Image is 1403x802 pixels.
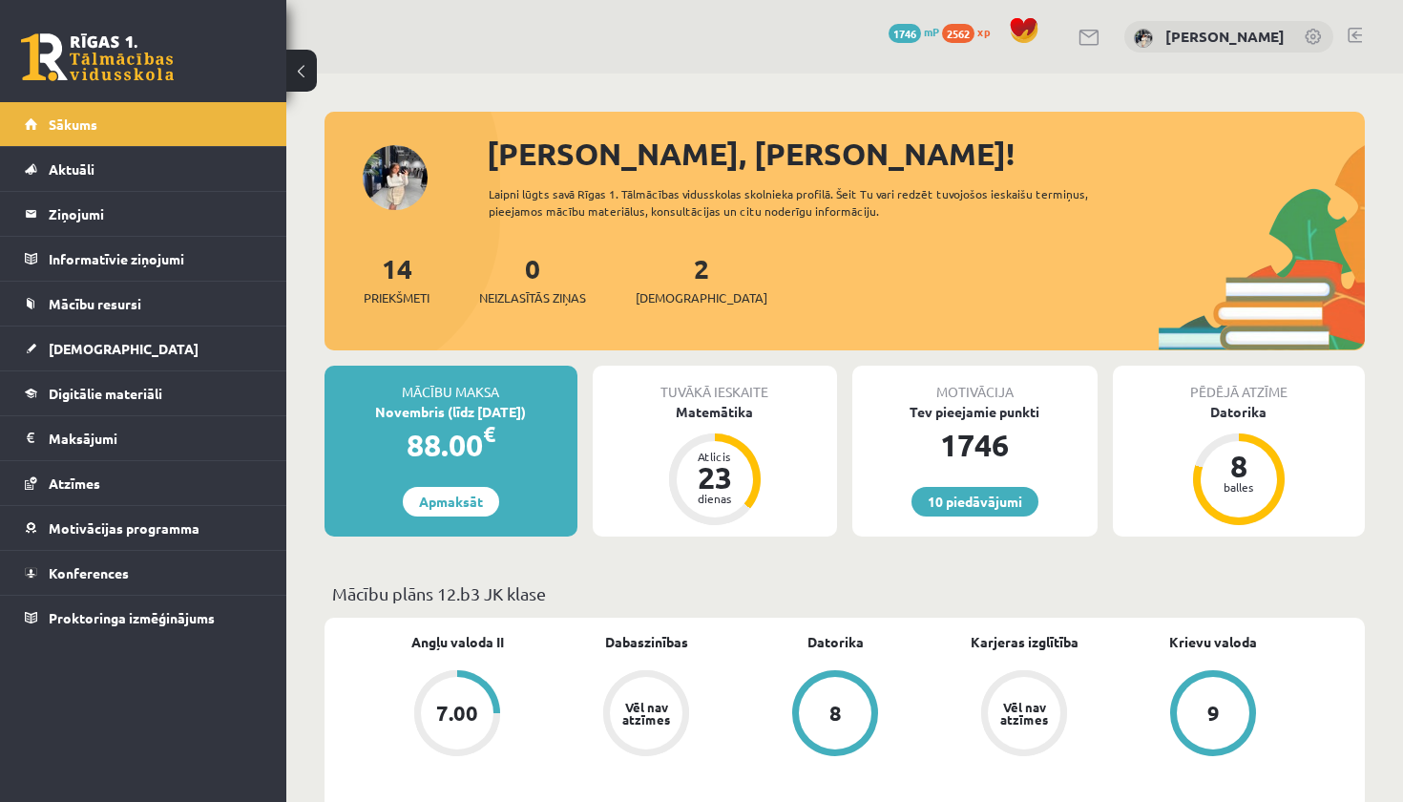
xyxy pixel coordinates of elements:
[325,422,577,468] div: 88.00
[25,461,262,505] a: Atzīmes
[25,596,262,640] a: Proktoringa izmēģinājums
[852,366,1098,402] div: Motivācija
[332,580,1357,606] p: Mācību plāns 12.b3 JK klase
[924,24,939,39] span: mP
[930,670,1119,760] a: Vēl nav atzīmes
[852,402,1098,422] div: Tev pieejamie punkti
[593,402,838,528] a: Matemātika Atlicis 23 dienas
[852,422,1098,468] div: 1746
[49,564,129,581] span: Konferences
[49,475,100,492] span: Atzīmes
[1210,481,1267,493] div: balles
[479,251,586,307] a: 0Neizlasītās ziņas
[942,24,999,39] a: 2562 xp
[25,102,262,146] a: Sākums
[325,366,577,402] div: Mācību maksa
[971,632,1078,652] a: Karjeras izglītība
[25,282,262,326] a: Mācību resursi
[1113,366,1366,402] div: Pēdējā atzīme
[942,24,974,43] span: 2562
[605,632,688,652] a: Dabaszinības
[21,33,174,81] a: Rīgas 1. Tālmācības vidusskola
[364,288,429,307] span: Priekšmeti
[25,237,262,281] a: Informatīvie ziņojumi
[829,703,842,724] div: 8
[636,288,767,307] span: [DEMOGRAPHIC_DATA]
[1169,632,1257,652] a: Krievu valoda
[686,462,743,493] div: 23
[593,402,838,422] div: Matemātika
[403,487,499,517] a: Apmaksāt
[479,288,586,307] span: Neizlasītās ziņas
[552,670,741,760] a: Vēl nav atzīmes
[889,24,939,39] a: 1746 mP
[49,340,199,357] span: [DEMOGRAPHIC_DATA]
[25,416,262,460] a: Maksājumi
[686,493,743,504] div: dienas
[889,24,921,43] span: 1746
[49,116,97,133] span: Sākums
[364,251,429,307] a: 14Priekšmeti
[619,701,673,726] div: Vēl nav atzīmes
[1210,451,1267,481] div: 8
[1113,402,1366,528] a: Datorika 8 balles
[49,609,215,626] span: Proktoringa izmēģinājums
[977,24,990,39] span: xp
[25,147,262,191] a: Aktuāli
[25,551,262,595] a: Konferences
[807,632,864,652] a: Datorika
[49,295,141,312] span: Mācību resursi
[1134,29,1153,48] img: Daniela Varlamova
[483,420,495,448] span: €
[487,131,1365,177] div: [PERSON_NAME], [PERSON_NAME]!
[997,701,1051,726] div: Vēl nav atzīmes
[1119,670,1308,760] a: 9
[411,632,504,652] a: Angļu valoda II
[1113,402,1366,422] div: Datorika
[25,371,262,415] a: Digitālie materiāli
[25,327,262,370] a: [DEMOGRAPHIC_DATA]
[911,487,1038,517] a: 10 piedāvājumi
[25,506,262,550] a: Motivācijas programma
[741,670,930,760] a: 8
[49,416,262,460] legend: Maksājumi
[489,185,1113,220] div: Laipni lūgts savā Rīgas 1. Tālmācības vidusskolas skolnieka profilā. Šeit Tu vari redzēt tuvojošo...
[49,237,262,281] legend: Informatīvie ziņojumi
[49,192,262,236] legend: Ziņojumi
[49,385,162,402] span: Digitālie materiāli
[49,160,94,178] span: Aktuāli
[436,703,478,724] div: 7.00
[49,519,199,537] span: Motivācijas programma
[1165,27,1285,46] a: [PERSON_NAME]
[325,402,577,422] div: Novembris (līdz [DATE])
[25,192,262,236] a: Ziņojumi
[1207,703,1220,724] div: 9
[636,251,767,307] a: 2[DEMOGRAPHIC_DATA]
[363,670,552,760] a: 7.00
[593,366,838,402] div: Tuvākā ieskaite
[686,451,743,462] div: Atlicis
